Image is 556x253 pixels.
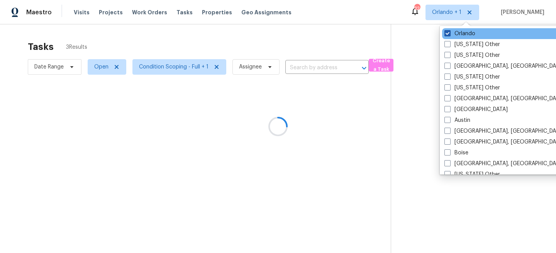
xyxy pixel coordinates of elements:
label: [US_STATE] Other [444,73,500,81]
label: Austin [444,116,470,124]
label: [US_STATE] Other [444,41,500,48]
label: [US_STATE] Other [444,51,500,59]
label: [US_STATE] Other [444,171,500,178]
label: Orlando [444,30,475,38]
label: [GEOGRAPHIC_DATA] [444,106,508,113]
div: 32 [414,5,420,12]
label: [US_STATE] Other [444,84,500,92]
label: Boise [444,149,468,157]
